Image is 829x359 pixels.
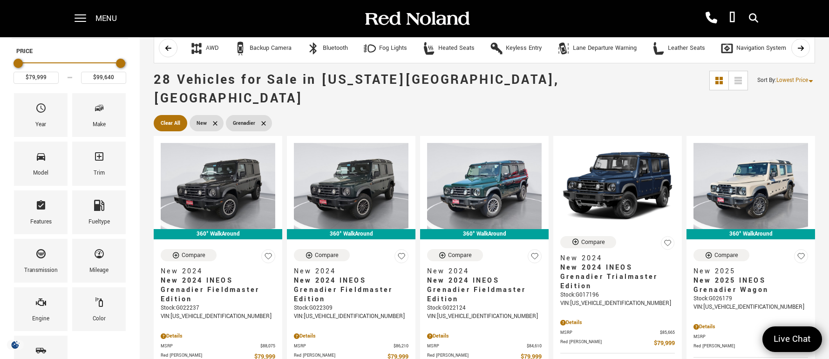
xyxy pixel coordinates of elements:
div: Compare [182,251,205,259]
div: TrimTrim [72,142,126,185]
div: Stock : G022309 [294,304,408,312]
span: New [197,117,207,129]
div: Heated Seats [422,41,436,55]
span: Features [35,197,47,217]
div: Backup Camera [233,41,247,55]
div: Leather Seats [652,41,666,55]
div: Trim [94,168,105,178]
div: VIN: [US_VEHICLE_IDENTIFICATION_NUMBER] [693,303,808,312]
div: AWD [206,44,218,53]
div: MakeMake [72,93,126,137]
button: Save Vehicle [661,236,675,254]
button: Navigation SystemNavigation System [715,39,791,58]
button: Keyless EntryKeyless Entry [484,39,547,58]
div: Make [93,120,106,130]
span: New 2024 [560,254,668,263]
img: 2024 INEOS Grenadier Fieldmaster Edition [427,143,542,229]
span: New 2025 INEOS Grenadier Wagon [693,276,801,295]
div: ColorColor [72,287,126,331]
button: Save Vehicle [261,249,275,267]
a: MSRP $88,075 [161,343,275,350]
span: Trim [94,149,105,168]
button: Leather SeatsLeather Seats [646,39,710,58]
div: EngineEngine [14,287,68,331]
span: New 2024 [427,267,535,276]
span: $79,999 [654,339,675,348]
div: Stock : G026179 [693,295,808,303]
span: MSRP [161,343,260,350]
span: Color [94,294,105,314]
button: BluetoothBluetooth [301,39,353,58]
a: New 2025New 2025 INEOS Grenadier Wagon [693,267,808,295]
img: Red Noland Auto Group [363,11,470,27]
div: Mileage [89,265,109,276]
div: Transmission [24,265,58,276]
div: Navigation System [720,41,734,55]
button: Backup CameraBackup Camera [228,39,297,58]
div: VIN: [US_VEHICLE_IDENTIFICATION_NUMBER] [560,299,675,308]
span: $88,075 [260,343,275,350]
button: Compare Vehicle [161,249,217,261]
span: Make [94,100,105,120]
span: Grenadier [233,117,255,129]
span: Mileage [94,246,105,265]
span: Live Chat [769,333,815,345]
span: New 2024 INEOS Grenadier Fieldmaster Edition [161,276,268,304]
div: Price [14,55,126,84]
div: Heated Seats [438,44,475,53]
div: Compare [581,238,605,246]
a: New 2024New 2024 INEOS Grenadier Fieldmaster Edition [427,267,542,304]
div: Lane Departure Warning [557,41,571,55]
div: FeaturesFeatures [14,190,68,234]
img: 2025 INEOS Grenadier Wagon [693,143,808,229]
div: Lane Departure Warning [573,44,637,53]
span: MSRP [693,333,793,340]
div: Compare [315,251,339,259]
span: Transmission [35,246,47,265]
span: $84,610 [527,343,542,350]
div: Model [33,168,48,178]
img: 2024 INEOS Grenadier Fieldmaster Edition [161,143,275,229]
a: Live Chat [762,326,822,352]
a: New 2024New 2024 INEOS Grenadier Fieldmaster Edition [294,267,408,304]
div: Fog Lights [363,41,377,55]
div: Compare [448,251,472,259]
div: Fog Lights [379,44,407,53]
span: New 2024 [161,267,268,276]
button: Compare Vehicle [294,249,350,261]
div: YearYear [14,93,68,137]
button: Compare Vehicle [693,249,749,261]
div: Minimum Price [14,59,23,68]
img: 2024 INEOS Grenadier Trialmaster Edition [560,143,675,229]
div: ModelModel [14,142,68,185]
button: AWDAWD [184,39,224,58]
div: Maximum Price [116,59,125,68]
button: Fog LightsFog Lights [358,39,412,58]
div: AWD [190,41,204,55]
button: Compare Vehicle [427,249,483,261]
div: Compare [714,251,738,259]
input: Maximum [81,72,126,84]
img: 2024 INEOS Grenadier Fieldmaster Edition [294,143,408,229]
div: Pricing Details - New 2024 INEOS Grenadier Fieldmaster Edition With Navigation & 4WD [161,332,275,340]
span: MSRP [427,343,527,350]
button: Heated SeatsHeated Seats [417,39,480,58]
div: Color [93,314,106,324]
button: Lane Departure WarningLane Departure Warning [551,39,642,58]
span: Engine [35,294,47,314]
span: Red [PERSON_NAME] [560,339,654,348]
span: Lowest Price [776,76,808,84]
div: Year [35,120,46,130]
span: Year [35,100,47,120]
div: Pricing Details - New 2025 INEOS Grenadier Wagon With Navigation & 4WD [693,323,808,331]
span: MSRP [294,343,394,350]
a: MSRP $86,210 [294,343,408,350]
div: MileageMileage [72,239,126,283]
a: MSRP $85,665 [560,329,675,336]
span: $86,210 [394,343,408,350]
div: Leather Seats [668,44,705,53]
span: Red [PERSON_NAME] [693,343,787,352]
span: 28 Vehicles for Sale in [US_STATE][GEOGRAPHIC_DATA], [GEOGRAPHIC_DATA] [154,71,559,108]
img: Opt-Out Icon [5,340,26,350]
button: Save Vehicle [528,249,542,267]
